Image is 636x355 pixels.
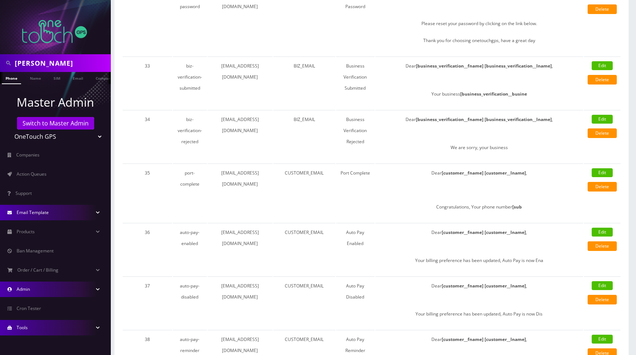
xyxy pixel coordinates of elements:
[592,335,613,344] a: Edit
[336,163,375,222] td: Port Complete
[588,241,617,251] a: Delete
[379,280,579,292] p: Dear ,
[173,163,207,222] td: port-complete
[336,110,375,163] td: Business Verification Rejected
[592,168,613,177] a: Edit
[485,170,526,176] strong: [customer__lname]
[22,20,89,43] img: OneTouch GPS
[123,163,172,222] td: 35
[17,305,41,311] span: Cron Tester
[208,223,273,276] td: [EMAIL_ADDRESS][DOMAIN_NAME]
[442,229,483,235] strong: [customer__fname]
[379,35,579,46] p: Thank you for choosing onetouchgps, have a great day
[460,91,527,97] strong: [business_verification__busine
[336,276,375,329] td: Auto Pay Disabled
[15,56,109,70] input: Search in Company
[208,276,273,329] td: [EMAIL_ADDRESS][DOMAIN_NAME]
[173,110,207,163] td: biz-verification-rejected
[336,56,375,109] td: Business Verification Submitted
[17,248,54,254] span: Ban Management
[442,336,483,342] strong: [customer__fname]
[123,110,172,163] td: 34
[592,115,613,124] a: Edit
[588,75,617,85] a: Delete
[17,324,28,331] span: Tools
[379,334,579,345] p: Dear ,
[512,204,522,210] strong: [sub
[442,283,483,289] strong: [customer__fname]
[273,110,335,163] td: BIZ_EMAIL
[16,190,32,196] span: Support
[208,110,273,163] td: [EMAIL_ADDRESS][DOMAIN_NAME]
[273,276,335,329] td: CUSTOMER_EMAIL
[485,336,526,342] strong: [customer__lname]
[2,72,21,84] a: Phone
[379,227,579,238] p: Dear ,
[273,223,335,276] td: CUSTOMER_EMAIL
[16,152,40,158] span: Companies
[442,170,483,176] strong: [customer__fname]
[69,72,87,83] a: Email
[592,61,613,70] a: Edit
[17,117,94,130] a: Switch to Master Admin
[379,168,579,179] p: Dear ,
[379,114,579,125] p: Dear ,
[208,163,273,222] td: [EMAIL_ADDRESS][DOMAIN_NAME]
[592,228,613,237] a: Edit
[336,223,375,276] td: Auto Pay Enabled
[379,201,579,213] p: Congratulations, Your phone number
[17,286,30,292] span: Admin
[17,228,35,235] span: Products
[123,56,172,109] td: 33
[588,128,617,138] a: Delete
[273,163,335,222] td: CUSTOMER_EMAIL
[588,295,617,304] a: Delete
[379,61,579,72] p: Dear ,
[588,182,617,192] a: Delete
[588,4,617,14] a: Delete
[50,72,64,83] a: SIM
[17,267,58,273] span: Order / Cart / Billing
[592,281,613,290] a: Edit
[273,56,335,109] td: BIZ_EMAIL
[26,72,45,83] a: Name
[92,72,117,83] a: Company
[379,244,579,266] p: Your billing preference has been updated, Auto Pay is now Ena
[416,116,483,123] strong: [business_verification__fname]
[485,116,552,123] strong: [business_verification__lname]
[379,7,579,29] p: Please reset your password by clicking on the link below.
[485,283,526,289] strong: [customer__lname]
[379,77,579,100] p: Your business
[123,276,172,329] td: 37
[123,223,172,276] td: 36
[17,171,47,177] span: Action Queues
[208,56,273,109] td: [EMAIL_ADDRESS][DOMAIN_NAME]
[379,297,579,320] p: Your billing preference has been updated, Auto Pay is now Dis
[17,209,49,216] span: Email Template
[173,276,207,329] td: auto-pay-disabled
[173,56,207,109] td: biz-verification-submitted
[173,223,207,276] td: auto-pay-enabled
[416,63,552,69] strong: [business_verification__fname] [business_verification__lname]
[485,229,526,235] strong: [customer__lname]
[379,131,579,153] p: We are sorry, your business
